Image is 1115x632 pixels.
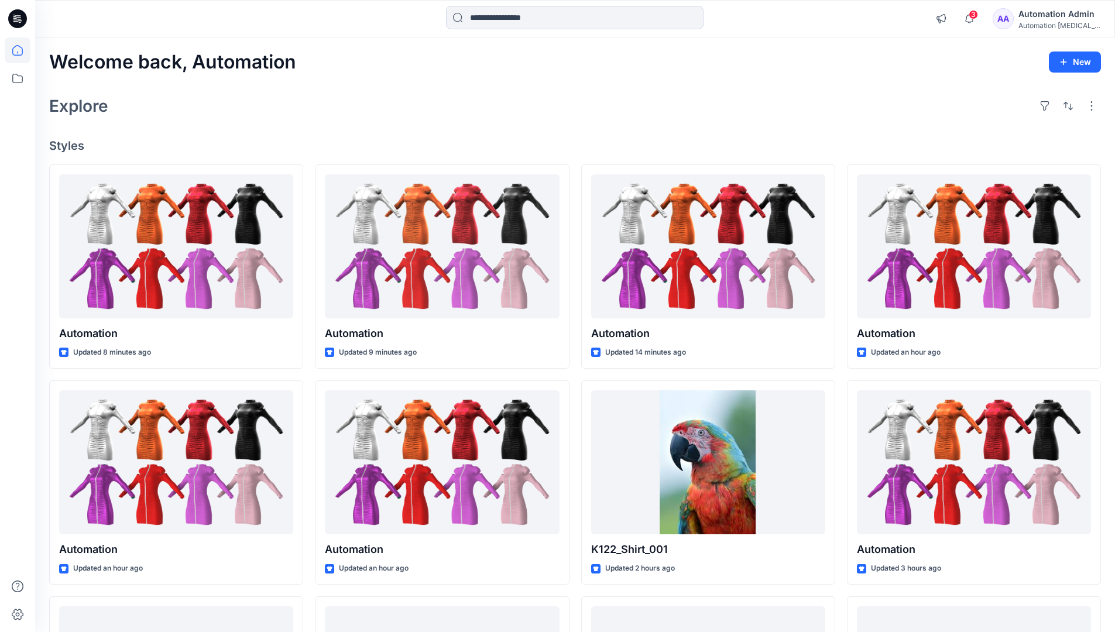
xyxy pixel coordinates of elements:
[857,541,1091,558] p: Automation
[857,325,1091,342] p: Automation
[871,562,941,575] p: Updated 3 hours ago
[59,541,293,558] p: Automation
[73,562,143,575] p: Updated an hour ago
[325,541,559,558] p: Automation
[1018,21,1100,30] div: Automation [MEDICAL_DATA]...
[591,541,825,558] p: K122_Shirt_001
[59,174,293,319] a: Automation
[73,346,151,359] p: Updated 8 minutes ago
[871,346,941,359] p: Updated an hour ago
[49,97,108,115] h2: Explore
[993,8,1014,29] div: AA
[591,174,825,319] a: Automation
[49,51,296,73] h2: Welcome back, Automation
[325,390,559,535] a: Automation
[857,174,1091,319] a: Automation
[969,10,978,19] span: 3
[339,346,417,359] p: Updated 9 minutes ago
[49,139,1101,153] h4: Styles
[605,346,686,359] p: Updated 14 minutes ago
[325,325,559,342] p: Automation
[59,390,293,535] a: Automation
[857,390,1091,535] a: Automation
[1049,51,1101,73] button: New
[1018,7,1100,21] div: Automation Admin
[605,562,675,575] p: Updated 2 hours ago
[325,174,559,319] a: Automation
[59,325,293,342] p: Automation
[591,390,825,535] a: K122_Shirt_001
[591,325,825,342] p: Automation
[339,562,409,575] p: Updated an hour ago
